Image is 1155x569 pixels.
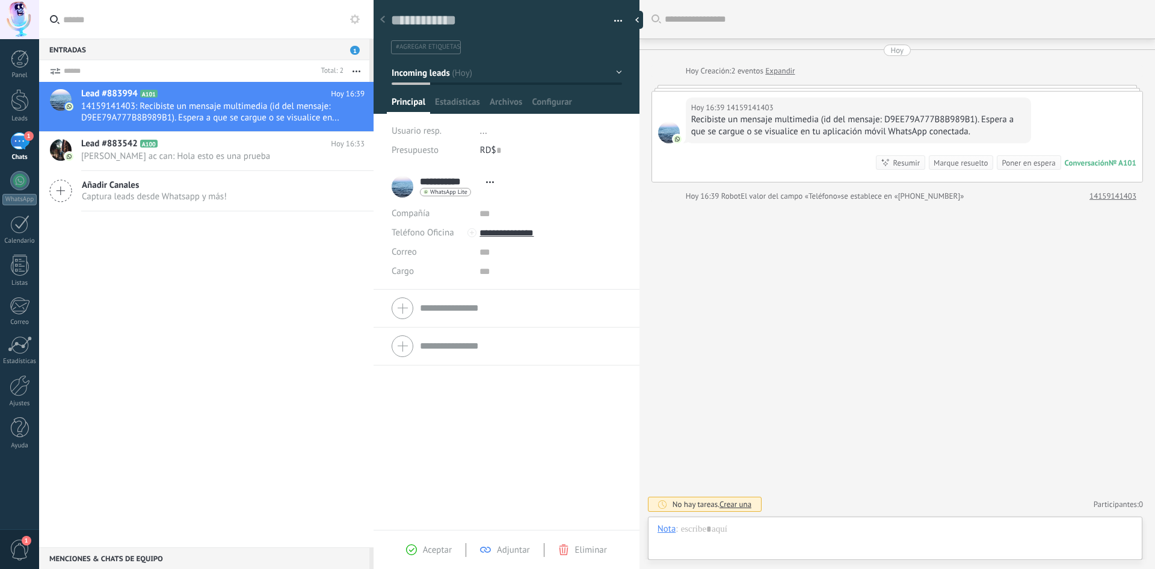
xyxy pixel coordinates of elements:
[430,189,467,195] span: WhatsApp Lite
[686,65,795,77] div: Creación:
[1094,499,1143,509] a: Participantes:0
[331,138,365,150] span: Hoy 16:33
[24,131,34,141] span: 1
[392,262,470,281] div: Cargo
[731,65,763,77] span: 2 eventos
[673,499,752,509] div: No hay tareas.
[316,65,343,77] div: Total: 2
[480,141,622,160] div: RD$
[727,102,774,114] span: 14159141403
[686,65,701,77] div: Hoy
[140,90,158,98] span: A101
[65,152,73,161] img: com.amocrm.amocrmwa.svg
[392,141,471,160] div: Presupuesto
[81,88,138,100] span: Lead #883994
[1109,158,1136,168] div: № A101
[392,145,439,156] span: Presupuesto
[39,82,374,131] a: Lead #883994 A101 Hoy 16:39 14159141403: Recibiste un mensaje multimedia (id del mensaje: D9EE79A...
[1065,158,1109,168] div: Conversación
[396,43,460,51] span: #agregar etiquetas
[497,544,530,556] span: Adjuntar
[82,179,227,191] span: Añadir Canales
[575,544,607,556] span: Eliminar
[1139,499,1143,509] span: 0
[741,190,841,202] span: El valor del campo «Teléfono»
[480,125,487,137] span: ...
[392,246,417,258] span: Correo
[691,102,727,114] div: Hoy 16:39
[331,88,365,100] span: Hoy 16:39
[350,46,360,55] span: 1
[691,114,1026,138] div: Recibiste un mensaje multimedia (id del mensaje: D9EE79A777B8B989B1). Espera a que se cargue o se...
[891,45,904,56] div: Hoy
[532,96,571,114] span: Configurar
[423,544,452,556] span: Aceptar
[1089,190,1136,202] a: 14159141403
[934,157,988,169] div: Marque resuelto
[81,151,342,162] span: [PERSON_NAME] ac can: Hola esto es una prueba
[39,39,369,60] div: Entradas
[2,194,37,205] div: WhatsApp
[658,122,680,143] span: 14159141403
[392,243,417,262] button: Correo
[2,358,37,365] div: Estadísticas
[676,523,677,535] span: :
[65,102,73,111] img: com.amocrm.amocrmwa.svg
[2,72,37,79] div: Panel
[2,442,37,450] div: Ayuda
[82,191,227,202] span: Captura leads desde Whatsapp y más!
[392,96,425,114] span: Principal
[673,135,682,143] img: com.amocrm.amocrmwa.svg
[81,101,342,123] span: 14159141403: Recibiste un mensaje multimedia (id del mensaje: D9EE79A777B8B989B1). Espera a que s...
[2,319,37,326] div: Correo
[2,154,37,161] div: Chats
[140,140,158,148] span: A100
[392,122,471,141] div: Usuario resp.
[490,96,522,114] span: Archivos
[841,190,964,202] span: se establece en «[PHONE_NUMBER]»
[392,227,454,238] span: Teléfono Oficina
[392,223,454,243] button: Teléfono Oficina
[765,65,795,77] a: Expandir
[2,400,37,408] div: Ajustes
[719,499,751,509] span: Crear una
[39,547,369,569] div: Menciones & Chats de equipo
[81,138,138,150] span: Lead #883542
[631,11,643,29] div: Ocultar
[392,267,414,276] span: Cargo
[22,536,31,546] span: 1
[1002,157,1055,169] div: Poner en espera
[2,115,37,123] div: Leads
[2,237,37,245] div: Calendario
[435,96,480,114] span: Estadísticas
[2,279,37,287] div: Listas
[721,191,741,201] span: Robot
[686,190,721,202] div: Hoy 16:39
[39,132,374,170] a: Lead #883542 A100 Hoy 16:33 [PERSON_NAME] ac can: Hola esto es una prueba
[893,157,920,169] div: Resumir
[392,204,470,223] div: Compañía
[392,125,442,137] span: Usuario resp.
